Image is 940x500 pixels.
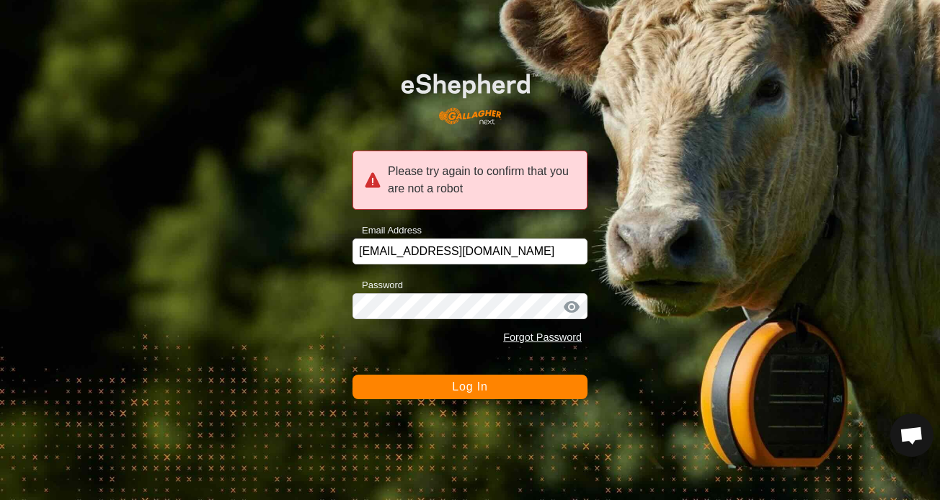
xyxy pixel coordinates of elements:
[452,380,487,393] span: Log In
[376,54,564,134] img: E-shepherd Logo
[503,331,582,343] a: Forgot Password
[352,223,422,238] label: Email Address
[890,414,934,457] div: Open chat
[352,151,587,210] div: Please try again to confirm that you are not a robot
[352,375,587,399] button: Log In
[352,278,403,293] label: Password
[352,238,587,264] input: Email Address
